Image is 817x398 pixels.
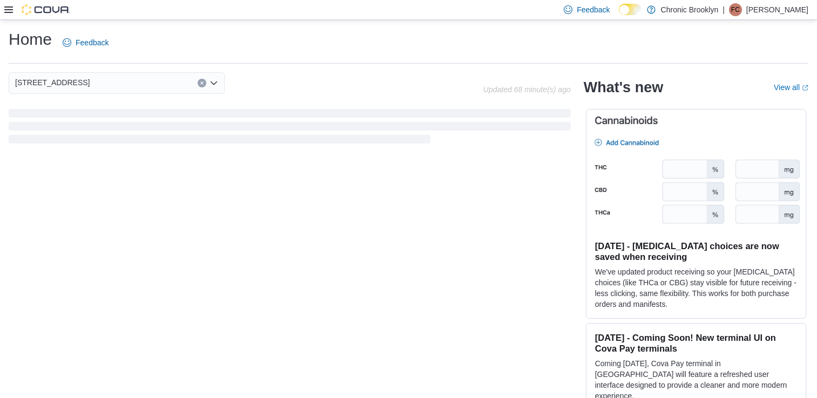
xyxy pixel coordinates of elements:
[723,3,725,16] p: |
[729,3,742,16] div: Fred Chu
[577,4,610,15] span: Feedback
[802,85,808,91] svg: External link
[595,332,797,354] h3: [DATE] - Coming Soon! New terminal UI on Cova Pay terminals
[584,79,663,96] h2: What's new
[210,79,218,87] button: Open list of options
[731,3,740,16] span: FC
[9,111,571,146] span: Loading
[595,266,797,310] p: We've updated product receiving so your [MEDICAL_DATA] choices (like THCa or CBG) stay visible fo...
[746,3,808,16] p: [PERSON_NAME]
[774,83,808,92] a: View allExternal link
[76,37,109,48] span: Feedback
[595,241,797,262] h3: [DATE] - [MEDICAL_DATA] choices are now saved when receiving
[483,85,571,94] p: Updated 68 minute(s) ago
[661,3,719,16] p: Chronic Brooklyn
[198,79,206,87] button: Clear input
[619,4,642,15] input: Dark Mode
[58,32,113,53] a: Feedback
[22,4,70,15] img: Cova
[9,29,52,50] h1: Home
[15,76,90,89] span: [STREET_ADDRESS]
